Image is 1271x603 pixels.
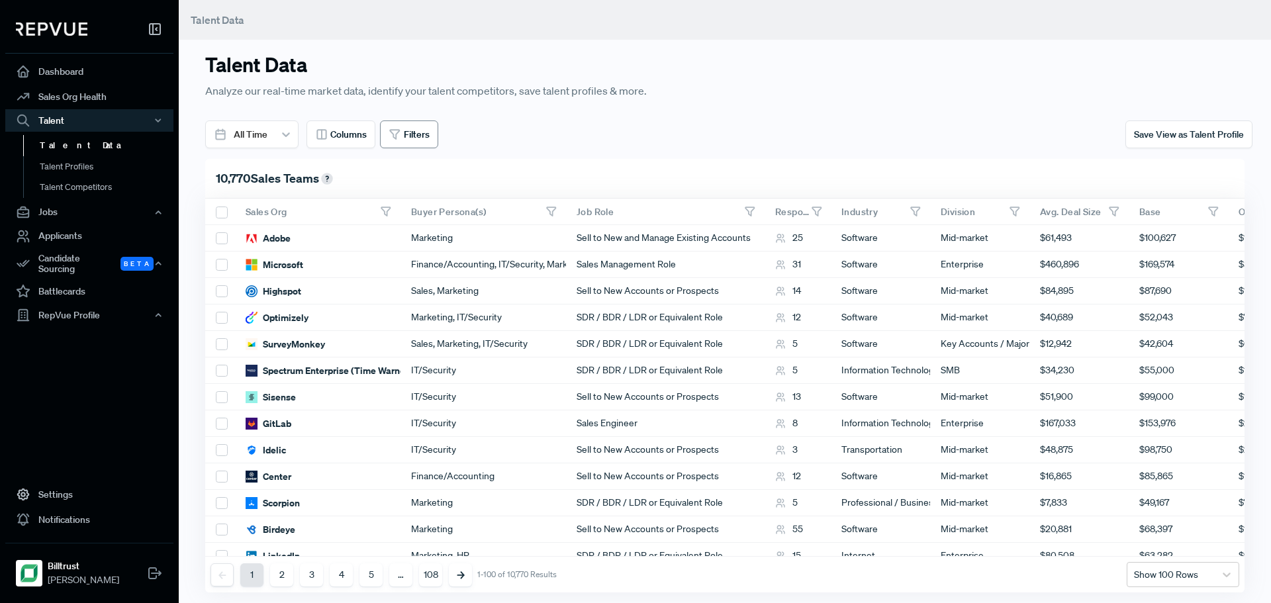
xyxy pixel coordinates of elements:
div: Toggle SortBy [566,199,765,225]
div: Mid-market [930,384,1029,410]
button: RepVue Profile [5,304,173,326]
div: IT/Security [400,437,566,463]
div: Mid-market [930,225,1029,252]
img: Birdeye [246,524,258,535]
div: Sell to New Accounts or Prospects [566,516,765,543]
span: $63,282 [1139,549,1173,563]
button: 2 [270,563,293,586]
button: Talent [5,109,173,132]
span: $40,689 [1040,310,1073,324]
div: 5 [775,496,798,510]
div: Mid-market [930,516,1029,543]
div: Toggle SortBy [930,199,1029,225]
button: Next [449,563,472,586]
div: 5 [775,363,798,377]
div: Marketing [400,225,566,252]
div: 12 [775,310,801,324]
div: Enterprise [930,410,1029,437]
div: Software [831,516,930,543]
div: Scorpion [246,496,300,510]
div: Software [831,384,930,410]
span: $153,976 [1139,416,1176,430]
a: Talent Profiles [23,156,191,177]
span: $87,690 [1139,284,1172,298]
div: Toggle SortBy [235,199,400,225]
span: $42,604 [1139,337,1173,351]
span: $78,972 [1239,310,1271,324]
button: Save View as Talent Profile [1125,120,1252,148]
div: SDR / BDR / LDR or Equivalent Role [566,304,765,331]
div: Information Technology and Services [831,357,930,384]
span: $52,043 [1139,310,1173,324]
a: BilltrustBilltrust[PERSON_NAME] [5,543,173,592]
span: Job Role [577,206,614,218]
span: Base [1139,206,1161,218]
span: [PERSON_NAME] [48,573,119,587]
img: Billtrust [19,563,40,584]
img: Idelic [246,444,258,456]
div: SDR / BDR / LDR or Equivalent Role [566,543,765,569]
div: GitLab [246,417,291,430]
span: $460,896 [1040,257,1079,271]
span: Buyer Persona(s) [411,206,486,218]
div: Sales, Marketing [400,278,566,304]
span: $51,900 [1040,390,1073,404]
nav: pagination [211,563,557,586]
div: Center [246,470,291,483]
span: $100,627 [1139,231,1176,245]
img: LinkedIn [246,550,258,562]
span: $98,750 [1139,443,1172,457]
div: Microsoft [246,258,303,271]
span: Beta [120,257,154,271]
div: Adobe [246,232,291,245]
div: Optimizely [246,311,308,324]
div: Finance/Accounting [400,463,566,490]
div: SDR / BDR / LDR or Equivalent Role [566,490,765,516]
div: Software [831,225,930,252]
span: Columns [330,128,367,142]
div: SMB [930,357,1029,384]
span: $34,230 [1040,363,1074,377]
img: Adobe [246,232,258,244]
strong: Billtrust [48,559,119,573]
div: Marketing, IT/Security [400,304,566,331]
div: IT/Security [400,410,566,437]
h3: Talent Data [205,53,981,77]
div: Toggle SortBy [1129,199,1228,225]
span: $68,397 [1139,522,1172,536]
span: $99,000 [1139,390,1174,404]
a: Settings [5,482,173,507]
button: 5 [359,563,383,586]
div: SDR / BDR / LDR or Equivalent Role [566,357,765,384]
span: Respondents [775,206,811,218]
button: 4 [330,563,353,586]
div: Software [831,463,930,490]
div: Software [831,331,930,357]
div: Information Technology and Services [831,410,930,437]
span: $49,167 [1139,496,1169,510]
span: $12,942 [1040,337,1072,351]
div: Mid-market [930,278,1029,304]
a: Dashboard [5,59,173,84]
button: 1 [240,563,263,586]
div: SurveyMonkey [246,338,325,351]
button: Columns [306,120,375,148]
div: Sell to New and Manage Existing Accounts [566,225,765,252]
div: Mid-market [930,463,1029,490]
span: $48,875 [1040,443,1073,457]
div: 25 [775,231,803,245]
img: Scorpion [246,497,258,509]
div: Jobs [5,201,173,224]
span: $80,508 [1040,549,1074,563]
div: Mid-market [930,437,1029,463]
img: RepVue [16,23,87,36]
div: 12 [775,469,801,483]
span: $84,895 [1040,284,1074,298]
a: Sales Org Health [5,84,173,109]
div: Mid-market [930,304,1029,331]
div: 55 [775,522,803,536]
span: $16,865 [1040,469,1072,483]
img: Optimizely [246,312,258,324]
span: Talent Data [191,13,244,26]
